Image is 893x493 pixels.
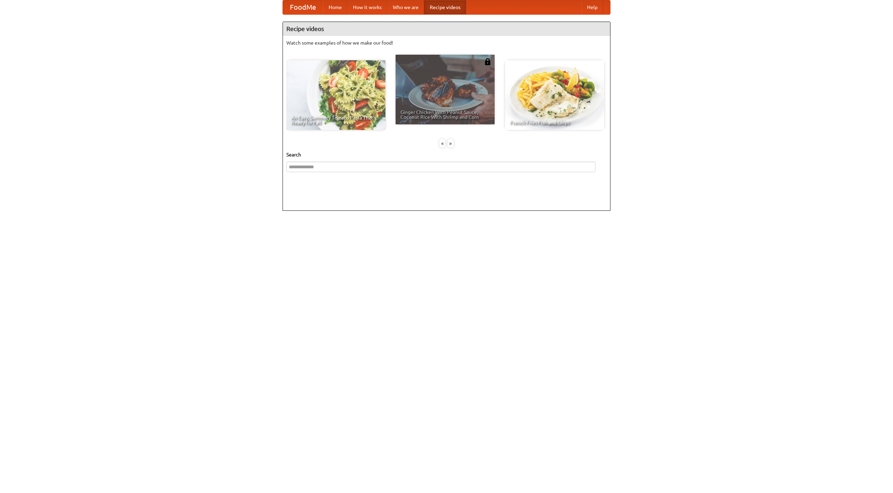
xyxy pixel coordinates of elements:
[448,139,454,148] div: »
[581,0,603,14] a: Help
[291,115,381,125] span: An Easy, Summery Tomato Pasta That's Ready for Fall
[505,60,604,130] a: French Fries Fish and Chips
[387,0,424,14] a: Who we are
[424,0,466,14] a: Recipe videos
[286,39,607,46] p: Watch some examples of how we make our food!
[510,120,599,125] span: French Fries Fish and Chips
[439,139,445,148] div: «
[283,22,610,36] h4: Recipe videos
[283,0,323,14] a: FoodMe
[347,0,387,14] a: How it works
[323,0,347,14] a: Home
[286,151,607,158] h5: Search
[286,60,385,130] a: An Easy, Summery Tomato Pasta That's Ready for Fall
[484,58,491,65] img: 483408.png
